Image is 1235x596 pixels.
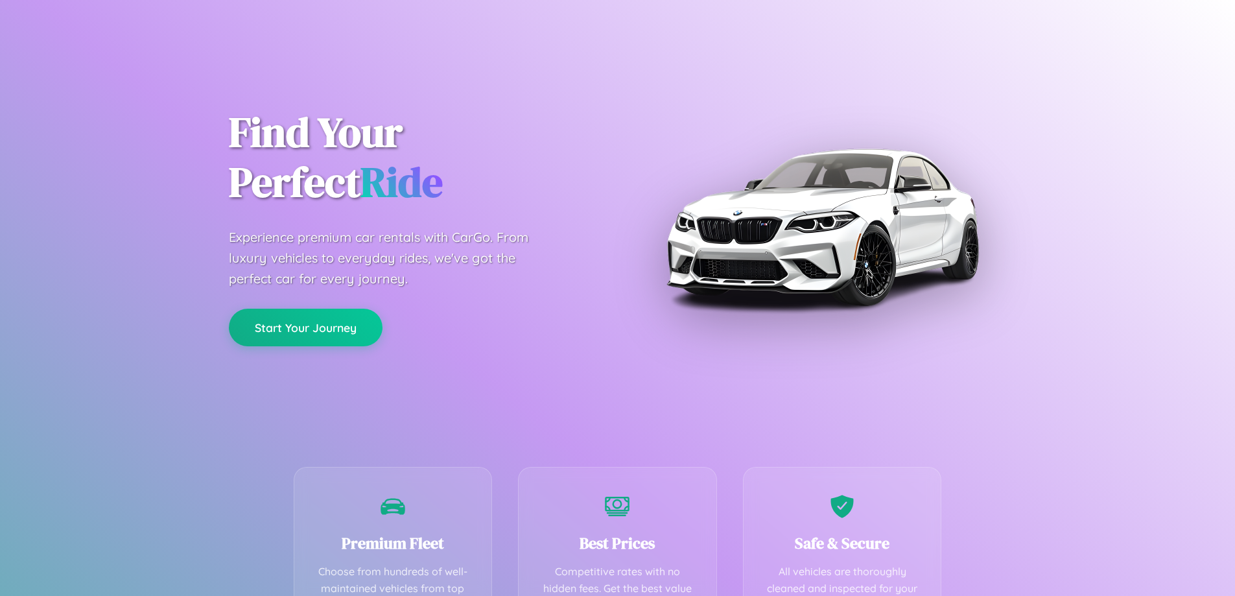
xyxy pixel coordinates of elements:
[360,154,443,210] span: Ride
[229,227,553,289] p: Experience premium car rentals with CarGo. From luxury vehicles to everyday rides, we've got the ...
[538,532,697,554] h3: Best Prices
[763,532,922,554] h3: Safe & Secure
[229,108,598,208] h1: Find Your Perfect
[314,532,473,554] h3: Premium Fleet
[229,309,382,346] button: Start Your Journey
[660,65,984,389] img: Premium BMW car rental vehicle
